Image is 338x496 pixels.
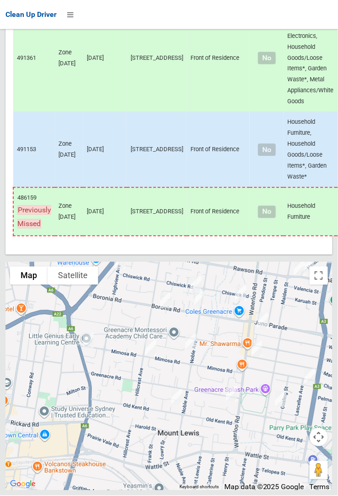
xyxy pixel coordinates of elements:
td: Household Furniture, Electronics, Household Goods/Loose Items*, Garden Waste*, Metal Appliances/W... [284,4,337,112]
div: 41 Lascelles Avenue, GREENACRE NSW 2190<br>Status : Collected<br><a href="/driver/booking/486948/... [301,365,319,388]
td: [DATE] [83,188,127,236]
button: Drag Pegman onto the map to open Street View [310,461,328,480]
div: 9 Welch Avenue, GREENACRE NSW 2190<br>Status : Collected<br><a href="/driver/booking/490924/compl... [187,273,205,296]
div: 15 Omega Place, GREENACRE NSW 2190<br>Status : Collected<br><a href="/driver/booking/491089/compl... [182,331,200,354]
td: Zone [DATE] [55,188,83,236]
div: 71 Boronia Road, GREENACRE NSW 2190<br>Status : Collected<br><a href="/driver/booking/481447/comp... [190,288,208,311]
div: 23 Hewitt Street, GREENACRE NSW 2190<br>Status : IssuesWithCollection<br><a href="/driver/booking... [300,253,318,276]
span: Previously Missed [17,206,51,229]
button: Keyboard shortcuts [180,484,219,491]
button: Show satellite imagery [48,267,98,285]
td: Front of Residence [187,112,250,188]
td: [DATE] [83,4,127,112]
td: Zone [DATE] [55,112,83,188]
span: No [258,144,276,156]
td: Household Furniture [284,188,337,236]
button: Map camera controls [310,428,328,447]
button: Toggle fullscreen view [310,267,328,285]
td: [STREET_ADDRESS] [127,112,187,188]
span: Map data ©2025 Google [224,483,304,491]
h4: Normal sized [253,146,280,154]
div: 27A Rawson Road, GREENACRE NSW 2190<br>Status : Collected<br><a href="/driver/booking/486411/comp... [290,257,309,280]
div: 1/9 Lascelles Lane, GREENACRE NSW 2190<br>Status : Collected<br><a href="/driver/booking/484511/c... [272,388,290,411]
div: 127A Hillcrest Avenue, GREENACRE NSW 2190<br>Status : Collected<br><a href="/driver/booking/48689... [142,337,160,360]
h4: Normal sized [253,54,280,62]
a: Clean Up Driver [5,8,57,21]
td: Front of Residence [187,188,250,236]
td: [STREET_ADDRESS] [127,188,187,236]
div: 5/127 Old Kent Road, GREENACRE NSW 2190<br>Status : AssignedToRoute<br><a href="/driver/booking/4... [168,386,186,409]
td: 491361 [13,4,55,112]
td: Household Furniture, Household Goods/Loose Items*, Garden Waste* [284,112,337,188]
td: 486159 [13,188,55,236]
span: Clean Up Driver [5,10,57,19]
div: 381 Stacey Street, BANKSTOWN NSW 2200<br>Status : AssignedToRoute<br><a href="/driver/booking/486... [79,329,97,352]
td: 491153 [13,112,55,188]
td: [STREET_ADDRESS] [127,4,187,112]
a: Terms (opens in new tab) [310,483,330,491]
button: Show street map [10,267,48,285]
div: 126 Macquarie Street, GREENACRE NSW 2190<br>Status : Collected<br><a href="/driver/booking/491202... [248,338,266,361]
span: No [258,52,276,64]
div: 110 Boronia Road, GREENACRE NSW 2190<br>Status : Collected<br><a href="/driver/booking/484685/com... [157,289,175,312]
td: Front of Residence [187,4,250,112]
div: 112 Highview Avenue, GREENACRE NSW 2190<br>Status : Collected<br><a href="/driver/booking/486511/... [111,250,129,273]
td: [DATE] [83,112,127,188]
div: 10 Tonga Close, GREENACRE NSW 2190<br>Status : Collected<br><a href="/driver/booking/491361/compl... [222,383,241,406]
img: Google [8,479,38,491]
h4: Normal sized [253,208,280,216]
div: 8A Chiswick Road, GREENACRE NSW 2190<br>Status : Collected<br><a href="/driver/booking/486228/com... [232,282,250,305]
td: Zone [DATE] [55,4,83,112]
div: 196 Wilbur Street, GREENACRE NSW 2190<br>Status : Collected<br><a href="/driver/booking/491180/co... [254,310,272,332]
a: Click to see this area on Google Maps [8,479,38,491]
span: No [258,206,276,218]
